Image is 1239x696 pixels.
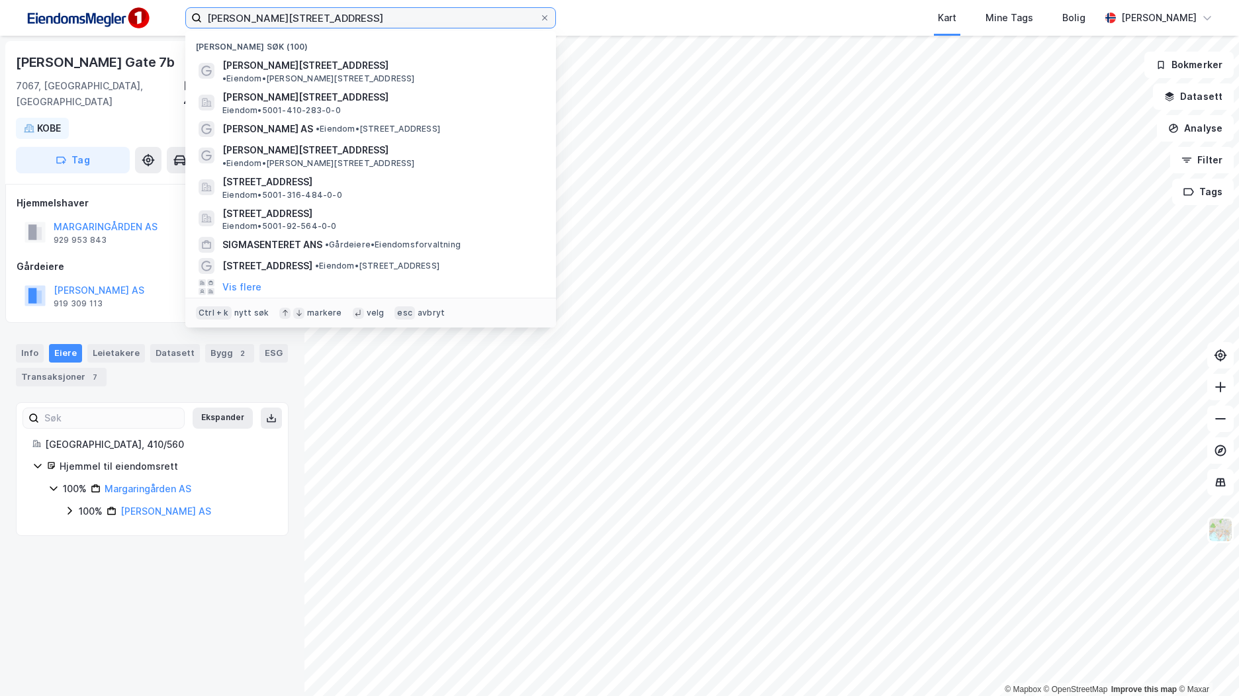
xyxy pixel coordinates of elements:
[316,124,320,134] span: •
[222,158,415,169] span: Eiendom • [PERSON_NAME][STREET_ADDRESS]
[16,78,183,110] div: 7067, [GEOGRAPHIC_DATA], [GEOGRAPHIC_DATA]
[1173,632,1239,696] iframe: Chat Widget
[60,458,272,474] div: Hjemmel til eiendomsrett
[88,370,101,384] div: 7
[87,344,145,363] div: Leietakere
[986,10,1033,26] div: Mine Tags
[63,481,87,497] div: 100%
[16,52,177,73] div: [PERSON_NAME] Gate 7b
[205,344,254,363] div: Bygg
[1172,179,1234,205] button: Tags
[325,239,329,249] span: •
[222,58,389,73] span: [PERSON_NAME][STREET_ADDRESS]
[259,344,288,363] div: ESG
[1144,52,1234,78] button: Bokmerker
[234,308,269,318] div: nytt søk
[307,308,342,318] div: markere
[17,259,288,275] div: Gårdeiere
[1208,517,1233,543] img: Z
[367,308,385,318] div: velg
[1062,10,1085,26] div: Bolig
[49,344,82,363] div: Eiere
[222,206,540,222] span: [STREET_ADDRESS]
[1044,685,1108,694] a: OpenStreetMap
[196,306,232,320] div: Ctrl + k
[17,195,288,211] div: Hjemmelshaver
[222,158,226,168] span: •
[54,235,107,245] div: 929 953 843
[938,10,956,26] div: Kart
[222,221,337,232] span: Eiendom • 5001-92-564-0-0
[16,368,107,386] div: Transaksjoner
[222,237,322,253] span: SIGMASENTERET ANS
[54,298,103,309] div: 919 309 113
[222,258,312,274] span: [STREET_ADDRESS]
[222,73,226,83] span: •
[1173,632,1239,696] div: Kontrollprogram for chat
[222,142,389,158] span: [PERSON_NAME][STREET_ADDRESS]
[222,105,341,116] span: Eiendom • 5001-410-283-0-0
[222,121,313,137] span: [PERSON_NAME] AS
[222,73,415,84] span: Eiendom • [PERSON_NAME][STREET_ADDRESS]
[325,239,461,250] span: Gårdeiere • Eiendomsforvaltning
[1153,83,1234,110] button: Datasett
[185,31,556,55] div: [PERSON_NAME] søk (100)
[193,408,253,429] button: Ekspander
[202,8,539,28] input: Søk på adresse, matrikkel, gårdeiere, leietakere eller personer
[1157,115,1234,142] button: Analyse
[394,306,415,320] div: esc
[222,190,342,200] span: Eiendom • 5001-316-484-0-0
[21,3,154,33] img: F4PB6Px+NJ5v8B7XTbfpPpyloAAAAASUVORK5CYII=
[183,78,289,110] div: [GEOGRAPHIC_DATA], 410/560
[1121,10,1197,26] div: [PERSON_NAME]
[316,124,440,134] span: Eiendom • [STREET_ADDRESS]
[236,347,249,360] div: 2
[1170,147,1234,173] button: Filter
[79,503,103,519] div: 100%
[150,344,200,363] div: Datasett
[16,344,44,363] div: Info
[222,174,540,190] span: [STREET_ADDRESS]
[120,505,211,517] a: [PERSON_NAME] AS
[222,89,540,105] span: [PERSON_NAME][STREET_ADDRESS]
[37,120,61,136] div: KOBE
[105,483,191,494] a: Margaringården AS
[1111,685,1177,694] a: Improve this map
[39,408,184,428] input: Søk
[45,437,272,453] div: [GEOGRAPHIC_DATA], 410/560
[418,308,445,318] div: avbryt
[315,261,439,271] span: Eiendom • [STREET_ADDRESS]
[1005,685,1041,694] a: Mapbox
[315,261,319,271] span: •
[16,147,130,173] button: Tag
[222,279,261,295] button: Vis flere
